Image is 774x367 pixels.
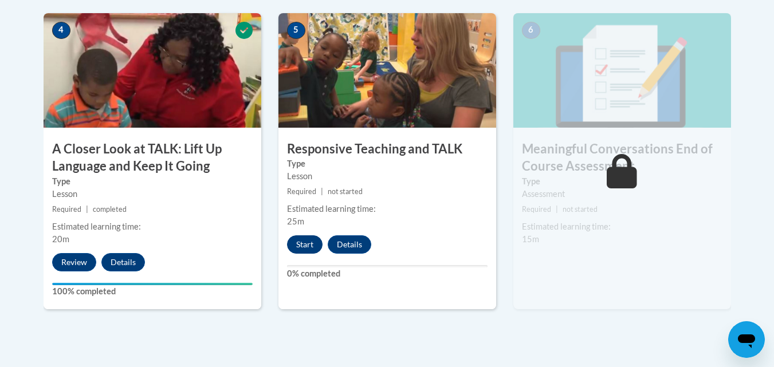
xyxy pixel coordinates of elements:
[522,205,551,214] span: Required
[52,188,253,200] div: Lesson
[52,253,96,271] button: Review
[52,175,253,188] label: Type
[556,205,558,214] span: |
[522,220,722,233] div: Estimated learning time:
[44,140,261,176] h3: A Closer Look at TALK: Lift Up Language and Keep It Going
[86,205,88,214] span: |
[52,22,70,39] span: 4
[93,205,127,214] span: completed
[522,22,540,39] span: 6
[287,170,488,183] div: Lesson
[52,234,69,244] span: 20m
[287,216,304,226] span: 25m
[287,235,323,254] button: Start
[101,253,145,271] button: Details
[287,22,305,39] span: 5
[563,205,598,214] span: not started
[328,235,371,254] button: Details
[287,187,316,196] span: Required
[513,140,731,176] h3: Meaningful Conversations End of Course Assessment
[287,203,488,215] div: Estimated learning time:
[513,13,731,128] img: Course Image
[287,157,488,170] label: Type
[328,187,363,196] span: not started
[52,283,253,285] div: Your progress
[278,13,496,128] img: Course Image
[52,285,253,298] label: 100% completed
[44,13,261,128] img: Course Image
[728,321,765,358] iframe: Button to launch messaging window
[321,187,323,196] span: |
[522,175,722,188] label: Type
[522,188,722,200] div: Assessment
[278,140,496,158] h3: Responsive Teaching and TALK
[287,267,488,280] label: 0% completed
[522,234,539,244] span: 15m
[52,220,253,233] div: Estimated learning time:
[52,205,81,214] span: Required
